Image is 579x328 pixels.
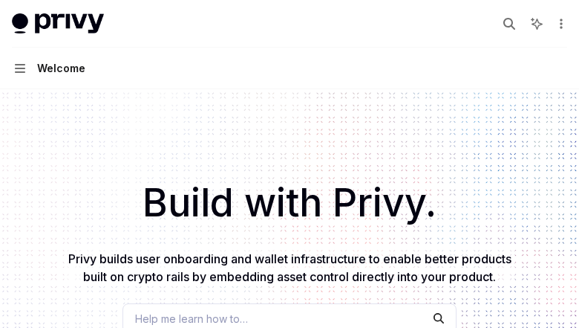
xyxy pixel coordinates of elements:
h1: Build with Privy. [24,174,555,232]
span: Privy builds user onboarding and wallet infrastructure to enable better products built on crypto ... [68,251,511,284]
button: More actions [552,13,567,34]
div: Welcome [37,60,85,77]
span: Help me learn how to… [135,311,248,327]
img: light logo [12,13,104,34]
